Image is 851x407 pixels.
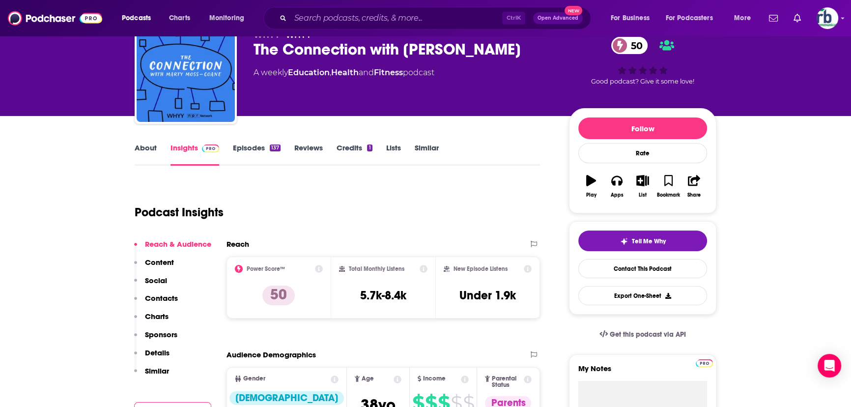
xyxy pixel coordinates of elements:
button: Contacts [134,293,178,312]
button: Content [134,258,174,276]
h3: Under 1.9k [459,288,516,303]
h3: 5.7k-8.4k [360,288,406,303]
h1: Podcast Insights [135,205,224,220]
button: Follow [578,117,707,139]
button: Show profile menu [817,7,838,29]
a: Health [331,68,359,77]
img: Podchaser Pro [202,145,219,152]
h2: Total Monthly Listens [349,265,404,272]
h2: Reach [227,239,249,249]
h2: Audience Demographics [227,350,316,359]
div: Rate [578,143,707,163]
a: About [135,143,157,166]
a: Contact This Podcast [578,259,707,278]
p: Similar [145,366,169,376]
div: 137 [270,145,281,151]
div: 1 [367,145,372,151]
a: Episodes137 [233,143,281,166]
button: Apps [604,169,629,204]
button: Reach & Audience [134,239,211,258]
img: Podchaser - Follow, Share and Rate Podcasts [8,9,102,28]
div: Search podcasts, credits, & more... [273,7,600,29]
a: Show notifications dropdown [790,10,805,27]
a: Fitness [374,68,403,77]
span: Charts [169,11,190,25]
button: Export One-Sheet [578,286,707,305]
a: 50 [611,37,648,54]
span: Monitoring [209,11,244,25]
h2: New Episode Listens [454,265,508,272]
a: Reviews [294,143,323,166]
img: User Profile [817,7,838,29]
div: 50Good podcast? Give it some love! [569,30,716,91]
span: Ctrl K [502,12,525,25]
p: Content [145,258,174,267]
p: 50 [262,286,295,305]
span: Tell Me Why [632,237,666,245]
button: open menu [604,10,662,26]
p: Reach & Audience [145,239,211,249]
span: For Podcasters [666,11,713,25]
button: Play [578,169,604,204]
button: Social [134,276,167,294]
label: My Notes [578,364,707,381]
a: Credits1 [337,143,372,166]
img: The Connection with Marty Moss-Coane [137,24,235,122]
p: Charts [145,312,169,321]
button: List [630,169,655,204]
button: Similar [134,366,169,384]
span: For Business [611,11,650,25]
span: Gender [243,376,265,382]
a: Lists [386,143,401,166]
a: InsightsPodchaser Pro [170,143,219,166]
span: Good podcast? Give it some love! [591,78,694,85]
button: Share [681,169,707,204]
span: Podcasts [122,11,151,25]
div: [DEMOGRAPHIC_DATA] [229,391,344,405]
a: Charts [163,10,196,26]
p: Contacts [145,293,178,303]
button: Charts [134,312,169,330]
div: List [639,192,647,198]
span: More [734,11,751,25]
button: Bookmark [655,169,681,204]
a: Get this podcast via API [592,322,694,347]
button: open menu [659,10,727,26]
span: Parental Status [492,376,522,388]
img: tell me why sparkle [620,237,628,245]
button: Open AdvancedNew [533,12,583,24]
h2: Power Score™ [247,265,285,272]
div: A weekly podcast [254,67,434,79]
span: New [565,6,582,15]
span: 50 [621,37,648,54]
button: tell me why sparkleTell Me Why [578,231,707,251]
p: Details [145,348,170,357]
span: Open Advanced [538,16,578,21]
a: Similar [415,143,439,166]
a: Show notifications dropdown [765,10,782,27]
button: open menu [202,10,257,26]
div: Play [586,192,596,198]
a: Education [288,68,330,77]
div: Open Intercom Messenger [818,354,841,378]
span: Logged in as johannarb [817,7,838,29]
div: Bookmark [657,192,680,198]
span: , [330,68,331,77]
button: open menu [115,10,164,26]
button: Details [134,348,170,366]
button: open menu [727,10,763,26]
div: Apps [611,192,624,198]
button: Sponsors [134,330,177,348]
span: and [359,68,374,77]
span: Income [423,376,446,382]
span: Age [362,376,374,382]
p: Social [145,276,167,285]
img: Podchaser Pro [696,359,713,367]
span: Get this podcast via API [610,330,686,339]
input: Search podcasts, credits, & more... [290,10,502,26]
p: Sponsors [145,330,177,339]
div: Share [687,192,701,198]
a: Pro website [696,358,713,367]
